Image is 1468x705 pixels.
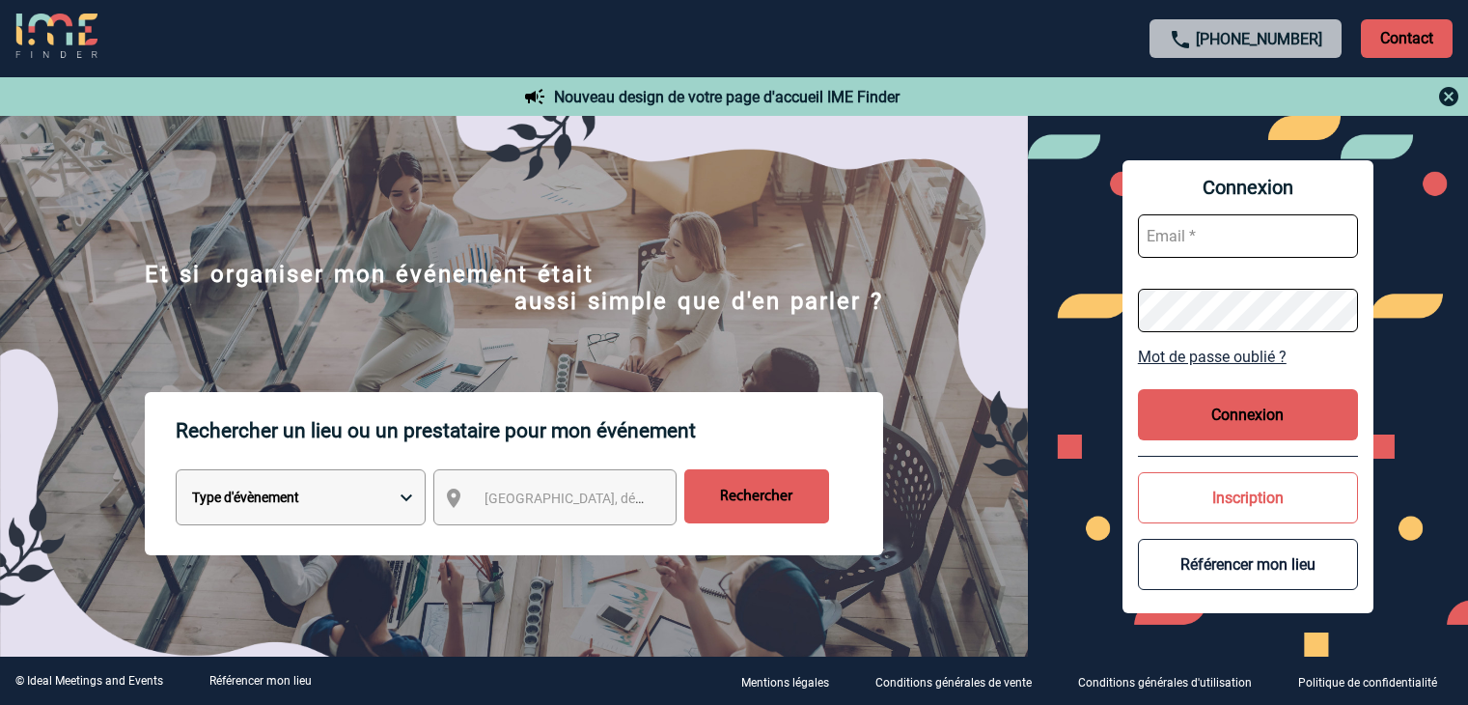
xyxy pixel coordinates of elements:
a: Politique de confidentialité [1283,672,1468,691]
p: Mentions légales [741,676,829,690]
img: call-24-px.png [1169,28,1192,51]
span: Connexion [1138,176,1358,199]
div: © Ideal Meetings and Events [15,674,163,688]
p: Conditions générales d'utilisation [1078,676,1252,690]
a: Mot de passe oublié ? [1138,348,1358,366]
span: [GEOGRAPHIC_DATA], département, région... [485,491,753,506]
a: Conditions générales d'utilisation [1063,672,1283,691]
p: Rechercher un lieu ou un prestataire pour mon événement [176,392,883,469]
button: Inscription [1138,472,1358,523]
a: Référencer mon lieu [209,674,312,688]
button: Référencer mon lieu [1138,539,1358,590]
input: Rechercher [684,469,829,523]
p: Conditions générales de vente [875,676,1032,690]
p: Contact [1361,19,1453,58]
input: Email * [1138,214,1358,258]
p: Politique de confidentialité [1298,676,1437,690]
a: [PHONE_NUMBER] [1196,30,1322,48]
a: Mentions légales [726,672,860,691]
a: Conditions générales de vente [860,672,1063,691]
button: Connexion [1138,389,1358,440]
